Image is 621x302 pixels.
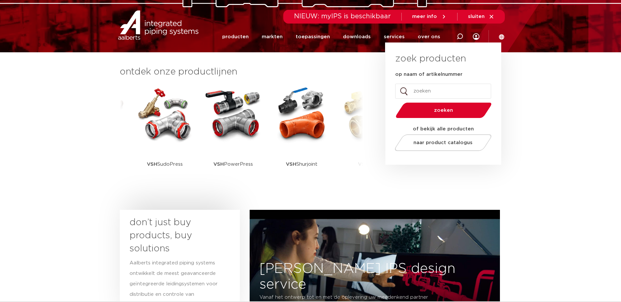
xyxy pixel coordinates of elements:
[412,14,437,19] span: meer info
[204,85,263,185] a: VSHPowerPress
[135,85,194,185] a: VSHSudoPress
[250,261,500,292] h3: [PERSON_NAME] IPS design service
[358,162,368,167] strong: VSH
[213,162,224,167] strong: VSH
[468,14,494,20] a: sluiten
[147,162,157,167] strong: VSH
[343,24,371,49] a: downloads
[393,102,494,119] button: zoeken
[262,24,283,49] a: markten
[294,13,391,20] span: NIEUW: myIPS is beschikbaar
[468,14,485,19] span: sluiten
[412,14,447,20] a: meer info
[147,144,183,185] p: SudoPress
[358,144,382,185] p: Super
[120,65,363,78] h3: ontdek onze productlijnen
[213,144,253,185] p: PowerPress
[395,71,462,78] label: op naam of artikelnummer
[393,134,493,151] a: naar product catalogus
[341,85,400,185] a: VSHSuper
[395,84,491,99] input: zoeken
[413,140,473,145] span: naar product catalogus
[286,162,296,167] strong: VSH
[272,85,331,185] a: VSHShurjoint
[286,144,318,185] p: Shurjoint
[384,24,405,49] a: services
[222,24,249,49] a: producten
[296,24,330,49] a: toepassingen
[222,24,440,49] nav: Menu
[130,216,218,255] h3: don’t just buy products, buy solutions
[395,52,466,65] h3: zoek producten
[412,108,475,113] span: zoeken
[418,24,440,49] a: over ons
[413,126,474,131] strong: of bekijk alle producten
